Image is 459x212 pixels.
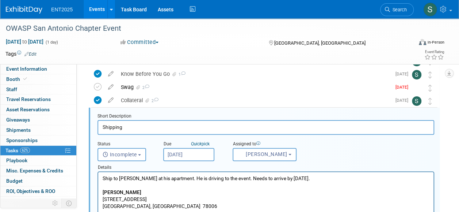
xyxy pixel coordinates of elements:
div: Details [97,161,434,171]
div: Event Format [380,38,444,49]
div: Collateral [117,94,391,107]
a: Budget [0,176,76,186]
td: Toggle Event Tabs [62,198,77,208]
div: Know Before You Go [117,68,391,80]
img: Format-Inperson.png [419,39,426,45]
img: Stephanie Silva [423,3,437,16]
span: Sponsorships [6,137,38,143]
span: Misc. Expenses & Credits [6,168,63,174]
span: Attachments [6,198,43,204]
span: Playbook [6,157,27,163]
a: Event Information [0,64,76,74]
a: ROI, Objectives & ROO [0,186,76,196]
div: In-Person [427,40,444,45]
a: Misc. Expenses & Credits [0,166,76,176]
img: Stephanie Silva [412,70,421,79]
a: Asset Reservations [0,105,76,115]
a: Attachments6 [0,197,76,207]
a: Staff [0,85,76,94]
div: Due [163,141,222,148]
span: [DATE] [DATE] [5,38,44,45]
span: 2 [150,98,158,103]
a: Travel Reservations [0,94,76,104]
i: Move task [428,71,432,78]
i: Booth reservation complete [23,77,27,81]
img: Stephanie Silva [412,96,421,106]
span: 6 [37,198,43,204]
span: Search [390,7,407,12]
a: edit [104,71,117,77]
i: Quick [191,141,202,146]
input: Due Date [163,148,214,161]
button: [PERSON_NAME] [233,148,297,161]
div: Event Rating [424,50,444,54]
a: Sponsorships [0,135,76,145]
a: edit [104,97,117,104]
a: Tasks62% [0,146,76,156]
a: Quickpick [190,141,211,147]
span: Asset Reservations [6,107,50,112]
span: Tasks [5,148,30,153]
i: Move task [428,98,432,105]
div: Assigned to [233,141,309,148]
span: Staff [6,86,17,92]
div: Status [97,141,152,148]
td: Tags [5,50,37,57]
span: Event Information [6,66,47,72]
span: ROI, Objectives & ROO [6,188,55,194]
a: Giveaways [0,115,76,125]
span: to [21,39,28,45]
div: Swag [117,81,391,93]
a: Shipments [0,125,76,135]
span: Booth [6,76,28,82]
span: (1 day) [45,40,58,45]
a: Search [380,3,414,16]
div: OWASP San Antonio Chapter Event [3,22,407,35]
span: ENT2025 [51,7,73,12]
button: Incomplete [97,148,146,161]
a: Booth [0,74,76,84]
a: Edit [24,52,37,57]
a: Playbook [0,156,76,165]
span: [DATE] [395,85,412,90]
span: 1 [177,72,185,77]
span: Shipments [6,127,31,133]
span: [PERSON_NAME] [238,151,287,157]
i: Move task [428,85,432,92]
div: Short Description [97,113,434,120]
span: 2 [141,85,149,90]
span: Travel Reservations [6,96,51,102]
img: Rose Bodin [412,83,421,93]
span: 62% [20,148,30,153]
a: edit [104,84,117,90]
input: Name of task or a short description [97,120,434,134]
span: [DATE] [395,98,412,103]
span: Incomplete [103,152,137,157]
td: Personalize Event Tab Strip [49,198,62,208]
span: Budget [6,178,23,184]
img: ExhibitDay [6,6,42,14]
span: [DATE] [395,71,412,77]
button: Committed [118,38,161,46]
span: Giveaways [6,117,30,123]
span: [GEOGRAPHIC_DATA], [GEOGRAPHIC_DATA] [274,40,366,46]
